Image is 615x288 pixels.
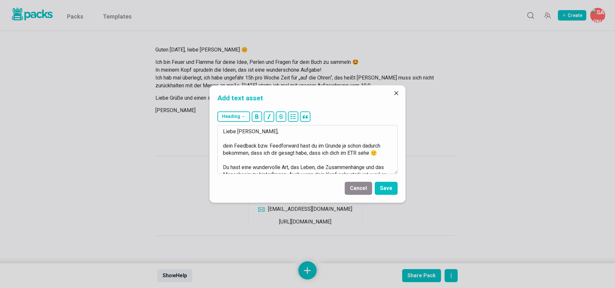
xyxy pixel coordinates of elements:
button: italic [264,111,274,122]
button: bullet [288,111,298,122]
button: bold [252,111,262,122]
button: strikethrough [276,111,286,122]
button: block quote [300,111,310,122]
button: Close [391,88,402,98]
button: Cancel [345,182,372,195]
button: Save [375,182,398,195]
textarea: Liebe [PERSON_NAME], dein Feedback bzw. Feedforward hast du im Grunde ja schon dadurch bekommen, ... [217,125,398,174]
button: Heading [217,111,250,122]
header: Add text asset [210,85,405,108]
